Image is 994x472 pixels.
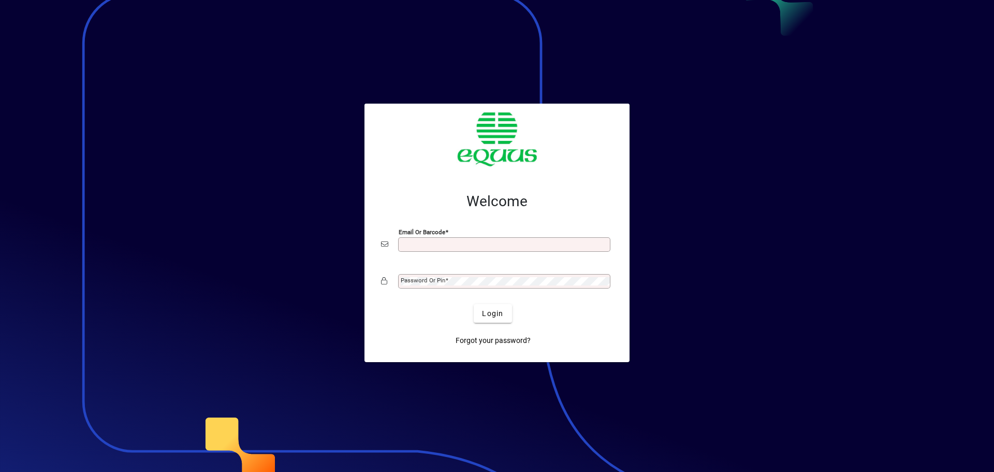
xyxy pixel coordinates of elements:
span: Forgot your password? [456,335,531,346]
a: Forgot your password? [451,331,535,350]
h2: Welcome [381,193,613,210]
span: Login [482,308,503,319]
button: Login [474,304,511,323]
mat-label: Email or Barcode [399,228,445,236]
mat-label: Password or Pin [401,277,445,284]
